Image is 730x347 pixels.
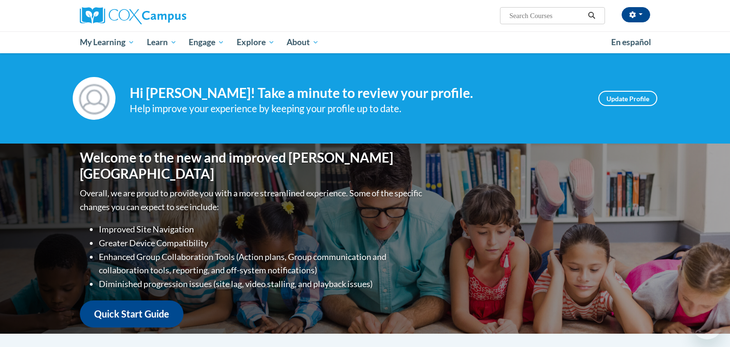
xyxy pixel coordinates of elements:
a: En español [605,32,657,52]
span: My Learning [80,37,134,48]
a: Update Profile [598,91,657,106]
li: Diminished progression issues (site lag, video stalling, and playback issues) [99,277,424,291]
a: Cox Campus [80,7,260,24]
a: Learn [141,31,183,53]
a: My Learning [74,31,141,53]
h4: Hi [PERSON_NAME]! Take a minute to review your profile. [130,85,584,101]
div: Help improve your experience by keeping your profile up to date. [130,101,584,116]
a: Quick Start Guide [80,300,183,328]
span: About [287,37,319,48]
a: Explore [231,31,281,53]
li: Greater Device Compatibility [99,236,424,250]
p: Overall, we are proud to provide you with a more streamlined experience. Some of the specific cha... [80,186,424,214]
li: Improved Site Navigation [99,222,424,236]
button: Search [585,10,599,21]
li: Enhanced Group Collaboration Tools (Action plans, Group communication and collaboration tools, re... [99,250,424,278]
input: Search Courses [509,10,585,21]
span: Explore [237,37,275,48]
span: Engage [189,37,224,48]
div: Main menu [66,31,664,53]
button: Account Settings [622,7,650,22]
img: Cox Campus [80,7,186,24]
img: Profile Image [73,77,115,120]
a: Engage [182,31,231,53]
a: About [281,31,326,53]
h1: Welcome to the new and improved [PERSON_NAME][GEOGRAPHIC_DATA] [80,150,424,182]
span: Learn [147,37,177,48]
iframe: Button to launch messaging window [692,309,722,339]
span: En español [611,37,651,47]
